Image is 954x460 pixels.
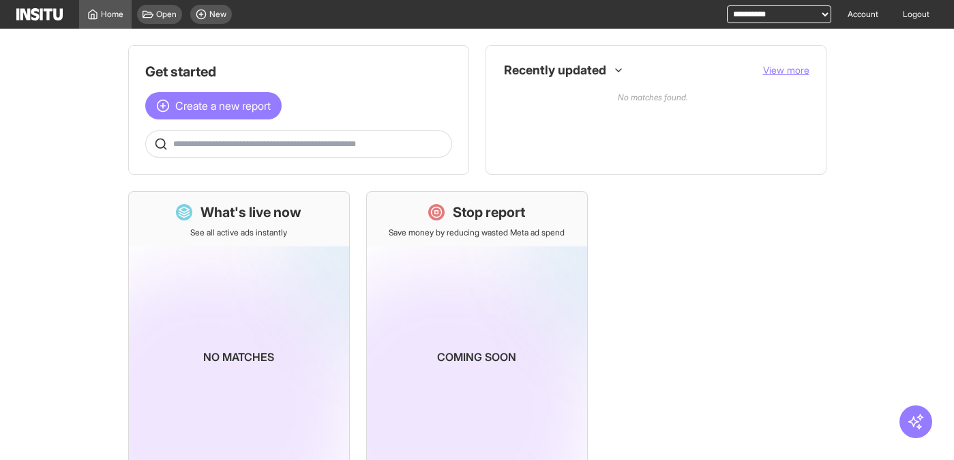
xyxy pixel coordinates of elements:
span: Open [156,9,177,20]
span: New [209,9,226,20]
p: No matches found. [503,84,804,136]
p: No matches [203,349,274,365]
button: View more [763,63,809,77]
button: Create a new report [145,92,282,119]
p: See all active ads instantly [190,227,287,238]
img: Logo [16,8,63,20]
h1: What's live now [200,203,301,222]
span: Home [101,9,123,20]
h1: Get started [145,62,452,81]
span: View more [763,64,809,76]
span: Create a new report [175,98,271,114]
